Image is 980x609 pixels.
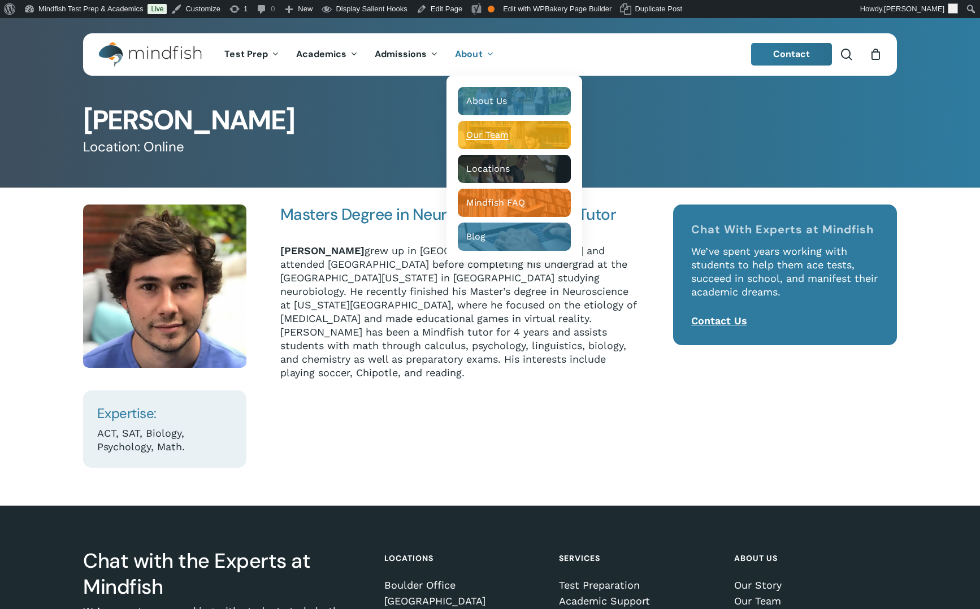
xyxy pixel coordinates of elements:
a: About Us [458,87,571,115]
a: Live [148,4,167,14]
a: Test Preparation [559,580,718,591]
h4: Locations [384,548,543,568]
a: Academics [288,50,366,59]
a: Admissions [366,50,446,59]
span: Location: Online [83,138,184,155]
h1: [PERSON_NAME] [83,107,897,134]
div: OK [488,6,495,12]
h4: Masters Degree in Neuroscience, Veteran Tutor [280,205,641,225]
h4: Services [559,548,718,568]
a: Blog [458,223,571,251]
a: Academic Support [559,595,718,607]
span: About [455,48,483,60]
span: Blog [466,231,485,242]
iframe: Chatbot [724,525,964,593]
p: ACT, SAT, Biology, Psychology, Math. [97,427,232,454]
a: Our Team [734,595,893,607]
span: Test Prep [224,48,268,60]
span: Academics [296,48,346,60]
p: grew up in [GEOGRAPHIC_DATA], [US_STATE] and attended [GEOGRAPHIC_DATA] before completing his und... [280,244,641,380]
h3: Chat with the Experts at Mindfish [83,548,368,600]
span: Our Team [466,129,509,140]
img: Augie Bennett Headshot [83,205,246,368]
nav: Main Menu [216,33,502,76]
a: [GEOGRAPHIC_DATA] [384,595,543,607]
span: Admissions [375,48,427,60]
a: Contact Us [691,315,747,327]
strong: [PERSON_NAME] [280,245,365,256]
span: Locations [466,163,510,174]
a: Boulder Office [384,580,543,591]
a: Our Team [458,121,571,149]
a: Contact [751,43,832,66]
header: Main Menu [83,33,897,76]
span: Expertise: [97,404,157,422]
h4: Chat With Experts at Mindfish [691,223,879,236]
a: Cart [869,48,882,60]
span: Mindfish FAQ [466,197,525,208]
a: Test Prep [216,50,288,59]
span: [PERSON_NAME] [884,5,944,13]
span: About Us [466,95,507,106]
p: We’ve spent years working with students to help them ace tests, succeed in school, and manifest t... [691,245,879,314]
span: Contact [773,48,810,60]
a: Mindfish FAQ [458,189,571,217]
a: About [446,50,502,59]
a: Locations [458,155,571,183]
